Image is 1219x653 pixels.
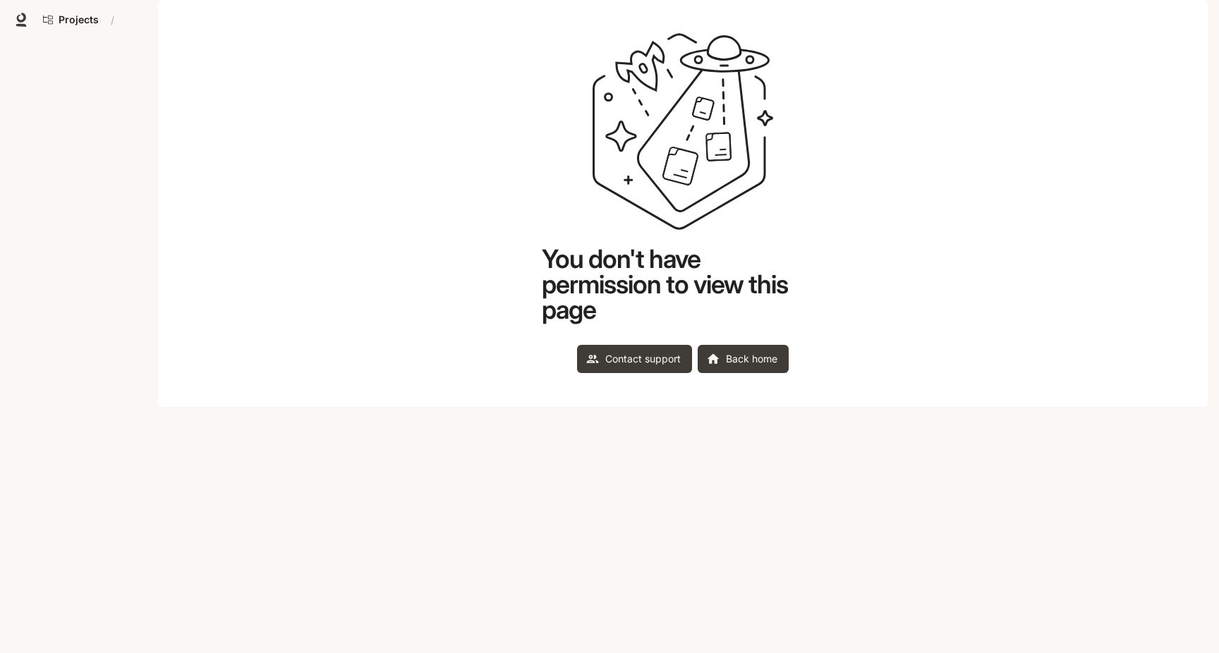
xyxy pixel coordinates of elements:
a: Go to projects [37,6,105,34]
a: Contact support [577,345,692,373]
div: / [105,13,120,28]
span: Projects [59,14,99,26]
h1: You don't have permission to view this page [542,246,824,322]
a: Back home [698,345,789,373]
